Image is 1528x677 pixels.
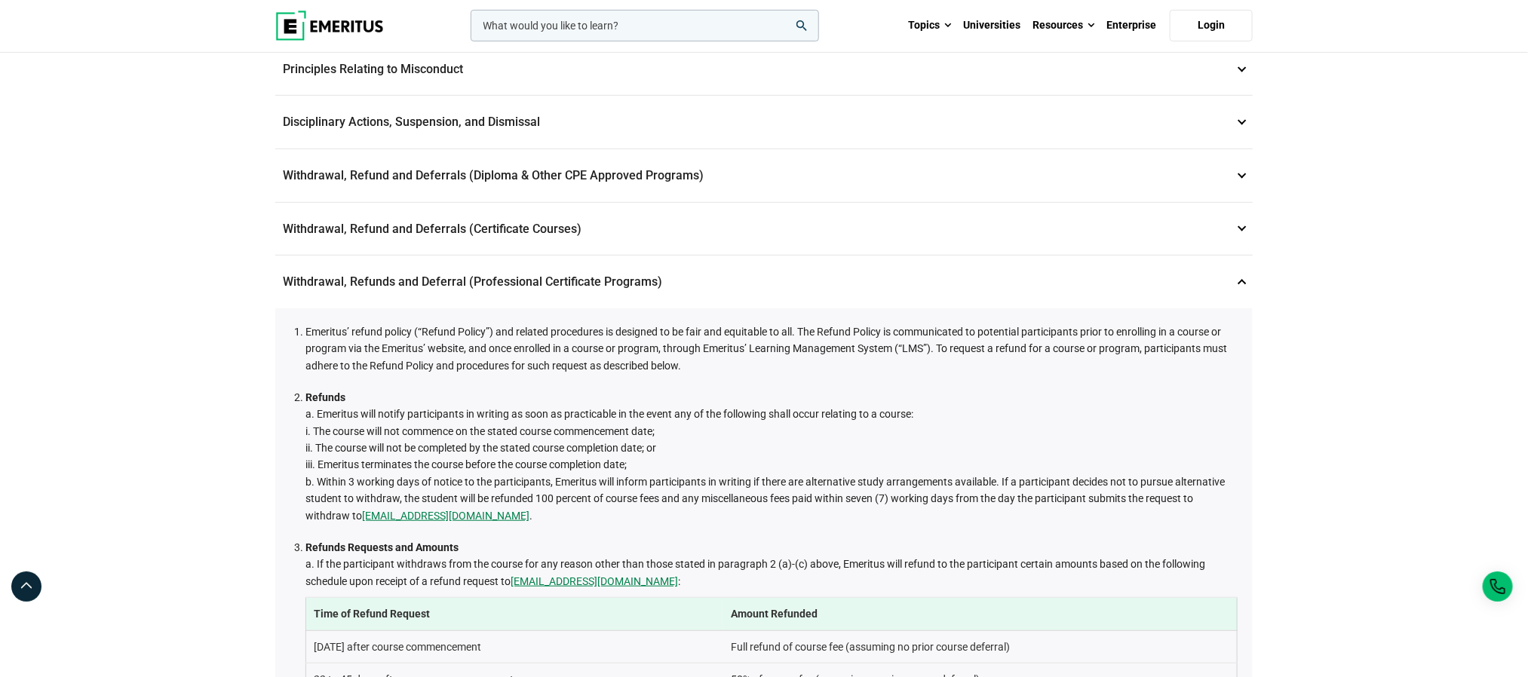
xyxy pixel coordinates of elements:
th: Time of Refund Request [306,598,724,630]
td: [DATE] after course commencement [306,630,724,663]
span: ii. The course will not be completed by the stated course completion date; or [305,442,656,454]
p: Withdrawal, Refund and Deferrals (Certificate Courses) [275,203,1253,256]
strong: Refunds [305,391,345,403]
span: b. Within 3 working days of notice to the participants, Emeritus will inform participants in writ... [305,476,1225,522]
a: [EMAIL_ADDRESS][DOMAIN_NAME] [511,573,678,590]
th: Amount Refunded [723,598,1237,630]
li: Emeritus’ refund policy (“Refund Policy”) and related procedures is designed to be fair and equit... [305,323,1238,374]
span: iii. Emeritus terminates the course before the course completion date; [305,458,627,470]
td: Full refund of course fee (assuming no prior course deferral) [723,630,1237,663]
a: [EMAIL_ADDRESS][DOMAIN_NAME] [362,507,529,524]
span: a. Emeritus will notify participants in writing as soon as practicable in the event any of the fo... [305,408,913,420]
p: Withdrawal, Refund and Deferrals (Diploma & Other CPE Approved Programs) [275,149,1253,202]
p: Withdrawal, Refunds and Deferral (Professional Certificate Programs) [275,256,1253,308]
span: i. The course will not commence on the stated course commencement date; [305,425,655,437]
span: a. If the participant withdraws from the course for any reason other than those stated in paragra... [305,558,1205,587]
p: Principles Relating to Misconduct [275,43,1253,96]
p: Disciplinary Actions, Suspension, and Dismissal [275,96,1253,149]
input: woocommerce-product-search-field-0 [471,10,819,41]
a: Login [1170,10,1253,41]
strong: Refunds Requests and Amounts [305,541,459,553]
